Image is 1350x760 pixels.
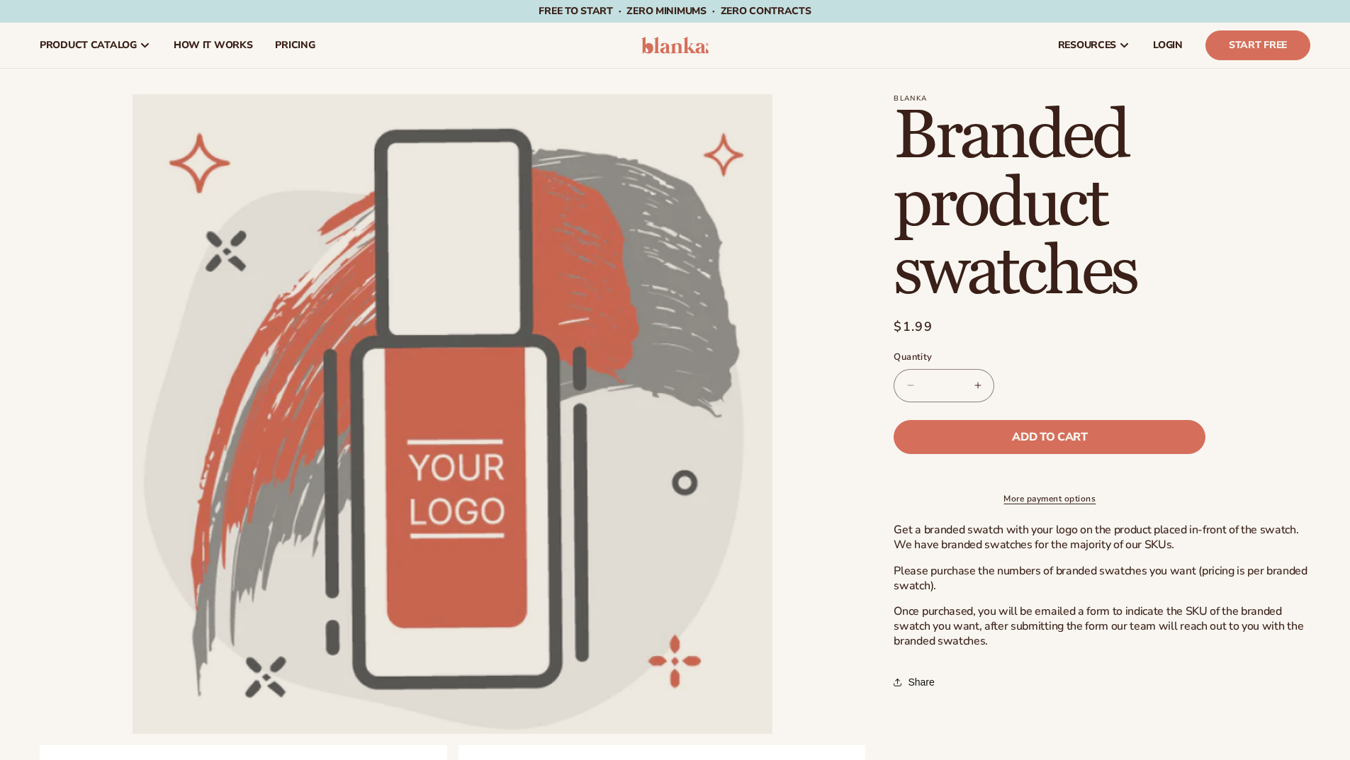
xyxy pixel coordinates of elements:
[264,23,326,68] a: pricing
[894,564,1310,594] p: Please purchase the numbers of branded swatches you want (pricing is per branded swatch).
[1047,23,1142,68] a: resources
[894,317,933,336] span: $1.99
[275,40,315,51] span: pricing
[1142,23,1194,68] a: LOGIN
[174,40,253,51] span: How It Works
[641,37,709,54] img: logo
[894,94,1310,103] p: Blanka
[894,103,1310,307] h1: Branded product swatches
[894,420,1205,454] button: Add to cart
[894,667,938,698] button: Share
[162,23,264,68] a: How It Works
[1058,40,1116,51] span: resources
[1153,40,1183,51] span: LOGIN
[28,23,162,68] a: product catalog
[1012,431,1087,443] span: Add to cart
[40,40,137,51] span: product catalog
[539,4,811,18] span: Free to start · ZERO minimums · ZERO contracts
[894,492,1205,505] a: More payment options
[894,604,1310,648] p: Once purchased, you will be emailed a form to indicate the SKU of the branded swatch you want, af...
[894,351,1205,365] label: Quantity
[1205,30,1310,60] a: Start Free
[894,523,1310,552] p: Get a branded swatch with your logo on the product placed in-front of the swatch. We have branded...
